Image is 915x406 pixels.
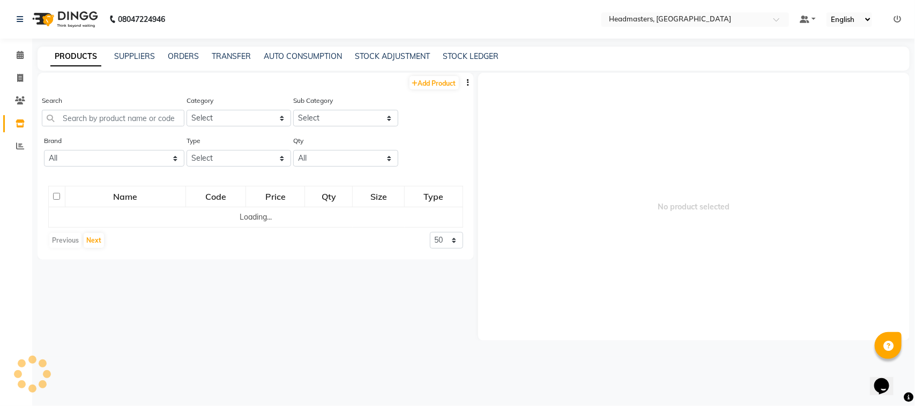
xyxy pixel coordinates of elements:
[355,51,430,61] a: STOCK ADJUSTMENT
[870,363,904,395] iframe: chat widget
[66,187,185,206] div: Name
[42,110,184,126] input: Search by product name or code
[27,4,101,34] img: logo
[247,187,304,206] div: Price
[49,207,463,228] td: Loading...
[353,187,404,206] div: Size
[443,51,499,61] a: STOCK LEDGER
[187,187,245,206] div: Code
[42,96,62,106] label: Search
[478,73,910,341] span: No product selected
[212,51,251,61] a: TRANSFER
[306,187,352,206] div: Qty
[264,51,342,61] a: AUTO CONSUMPTION
[410,76,459,89] a: Add Product
[84,233,104,248] button: Next
[293,136,303,146] label: Qty
[50,47,101,66] a: PRODUCTS
[44,136,62,146] label: Brand
[293,96,333,106] label: Sub Category
[168,51,199,61] a: ORDERS
[405,187,462,206] div: Type
[187,96,213,106] label: Category
[118,4,165,34] b: 08047224946
[187,136,200,146] label: Type
[114,51,155,61] a: SUPPLIERS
